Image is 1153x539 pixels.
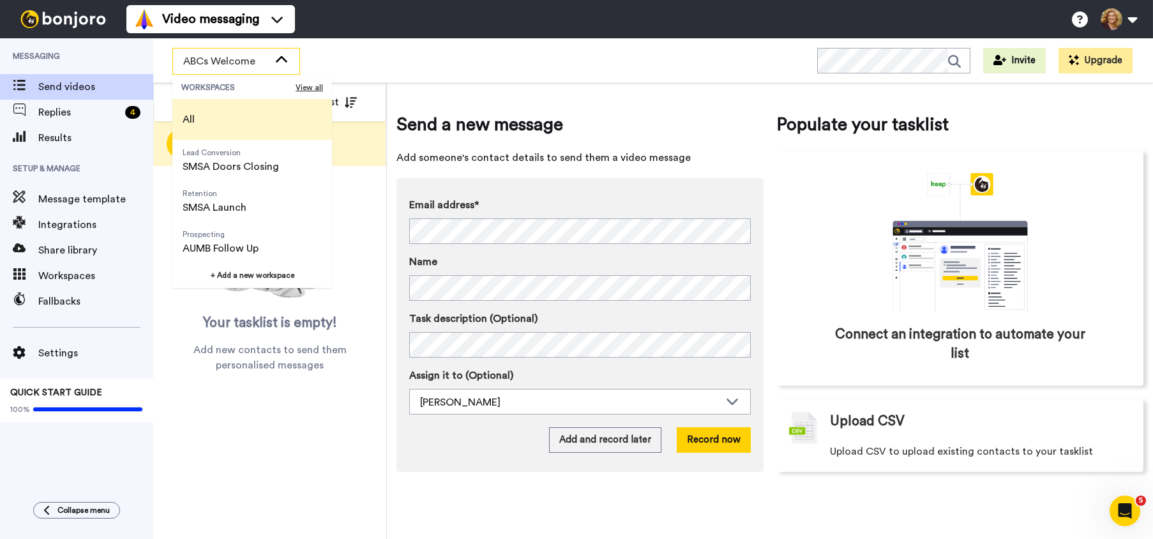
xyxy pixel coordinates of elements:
[183,188,246,199] span: Retention
[38,268,153,284] span: Workspaces
[830,444,1093,459] span: Upload CSV to upload existing contacts to your tasklist
[172,342,367,373] span: Add new contacts to send them personalised messages
[125,106,140,119] div: 4
[983,48,1046,73] button: Invite
[38,105,120,120] span: Replies
[134,9,154,29] img: vm-color.svg
[789,412,817,444] img: csv-grey.png
[864,173,1056,312] div: animation
[409,311,751,326] label: Task description (Optional)
[183,200,246,215] span: SMSA Launch
[183,159,279,174] span: SMSA Doors Closing
[38,130,153,146] span: Results
[420,395,720,410] div: [PERSON_NAME]
[296,82,323,93] span: View all
[38,79,153,95] span: Send videos
[172,262,332,288] button: + Add a new workspace
[162,10,259,28] span: Video messaging
[183,148,279,158] span: Lead Conversion
[38,294,153,309] span: Fallbacks
[1110,496,1140,526] iframe: Intercom live chat
[409,197,751,213] label: Email address*
[10,388,102,397] span: QUICK START GUIDE
[38,243,153,258] span: Share library
[831,325,1089,363] span: Connect an integration to automate your list
[57,505,110,515] span: Collapse menu
[396,150,764,165] span: Add someone's contact details to send them a video message
[549,427,661,453] button: Add and record later
[677,427,751,453] button: Record now
[409,254,437,269] span: Name
[776,112,1143,137] span: Populate your tasklist
[181,82,296,93] span: WORKSPACES
[38,345,153,361] span: Settings
[409,368,751,383] label: Assign it to (Optional)
[396,112,764,137] span: Send a new message
[10,404,30,414] span: 100%
[183,241,259,256] span: AUMB Follow Up
[1136,496,1146,506] span: 5
[1059,48,1133,73] button: Upgrade
[183,229,259,239] span: Prospecting
[183,54,269,69] span: ABCs Welcome
[38,217,153,232] span: Integrations
[15,10,111,28] img: bj-logo-header-white.svg
[203,314,337,333] span: Your tasklist is empty!
[33,502,120,519] button: Collapse menu
[183,112,195,127] span: All
[830,412,905,431] span: Upload CSV
[38,192,153,207] span: Message template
